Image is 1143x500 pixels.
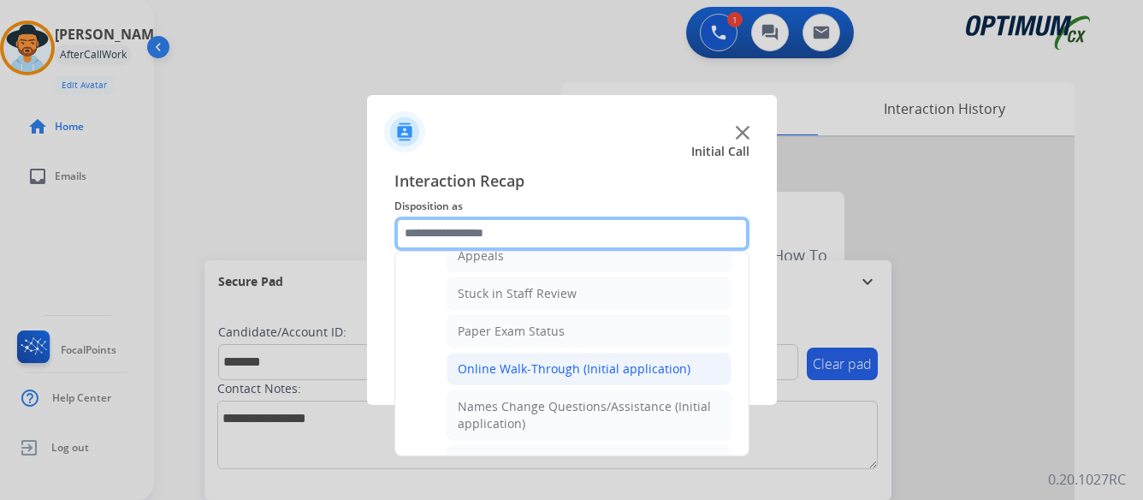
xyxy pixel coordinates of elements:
[458,453,660,470] div: Endorsement Number Not Working
[384,111,425,152] img: contactIcon
[691,143,749,160] span: Initial Call
[394,196,749,217] span: Disposition as
[394,169,749,196] span: Interaction Recap
[1048,469,1126,490] p: 0.20.1027RC
[458,398,720,432] div: Names Change Questions/Assistance (Initial application)
[458,285,577,302] div: Stuck in Staff Review
[458,247,504,265] div: Appeals
[458,360,690,378] div: Online Walk-Through (Initial application)
[458,323,565,340] div: Paper Exam Status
